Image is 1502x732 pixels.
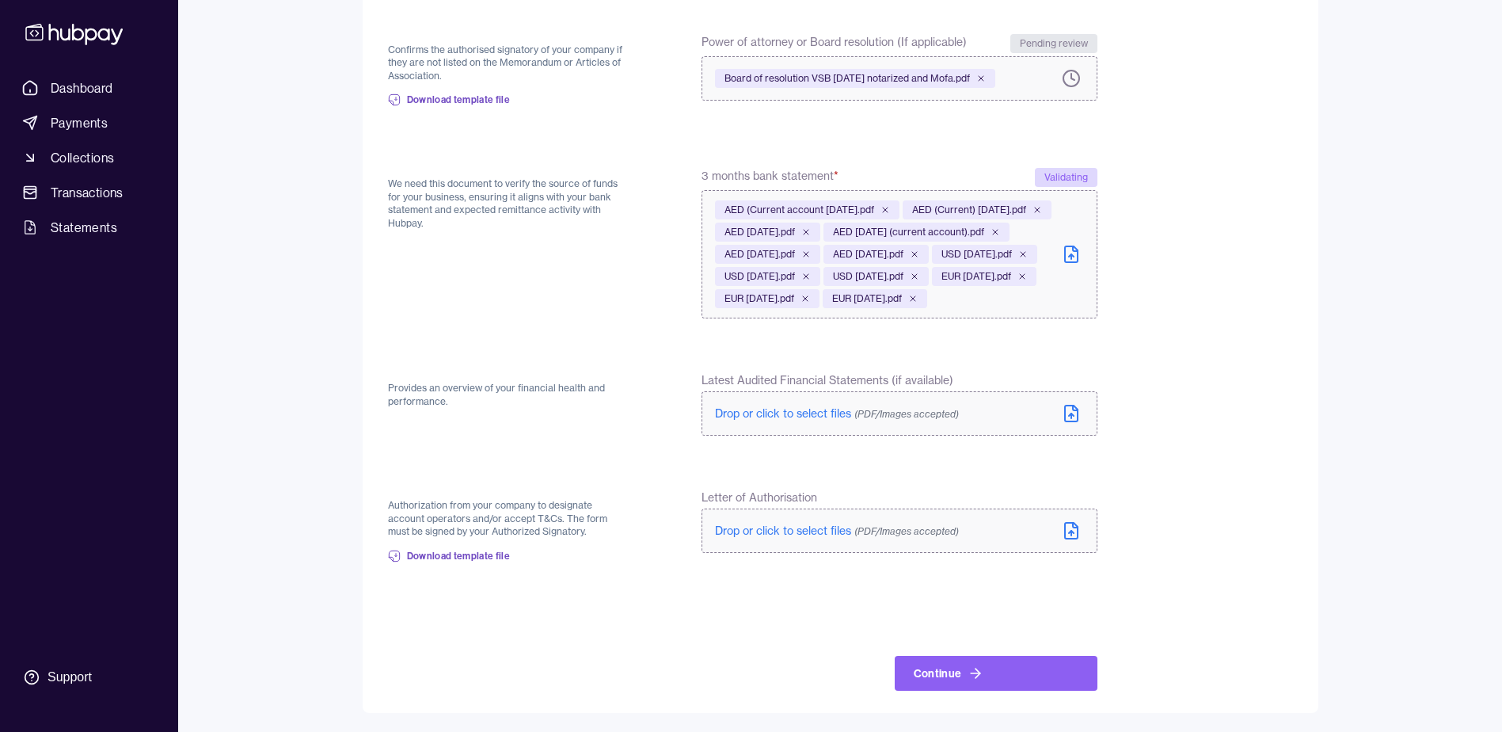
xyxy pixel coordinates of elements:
[854,408,959,420] span: (PDF/Images accepted)
[833,270,903,283] span: USD [DATE].pdf
[724,204,874,216] span: AED (Current account [DATE].pdf
[854,525,959,537] span: (PDF/Images accepted)
[702,168,838,187] span: 3 months bank statement
[941,248,1012,261] span: USD [DATE].pdf
[832,292,902,305] span: EUR [DATE].pdf
[715,524,959,538] span: Drop or click to select files
[724,292,794,305] span: EUR [DATE].pdf
[388,539,511,574] a: Download template file
[407,550,511,562] span: Download template file
[724,248,795,261] span: AED [DATE].pdf
[912,204,1026,216] span: AED (Current) [DATE].pdf
[388,44,626,83] p: Confirms the authorised signatory of your company if they are not listed on the Memorandum or Art...
[388,177,626,230] p: We need this document to verify the source of funds for your business, ensuring it aligns with yo...
[51,218,117,237] span: Statements
[388,82,511,117] a: Download template file
[833,248,903,261] span: AED [DATE].pdf
[895,656,1097,691] button: Continue
[833,226,984,238] span: AED [DATE] (current account).pdf
[941,270,1011,283] span: EUR [DATE].pdf
[16,213,162,242] a: Statements
[48,669,92,686] div: Support
[724,270,795,283] span: USD [DATE].pdf
[1010,34,1097,53] div: Pending review
[407,93,511,106] span: Download template file
[16,109,162,137] a: Payments
[388,499,626,539] p: Authorization from your company to designate account operators and/or accept T&Cs. The form must ...
[16,661,162,694] a: Support
[16,143,162,172] a: Collections
[702,372,953,388] span: Latest Audited Financial Statements (if available)
[1035,168,1097,187] div: Validating
[702,490,817,505] span: Letter of Authorisation
[724,72,970,85] span: Board of resolution VSB [DATE] notarized and Mofa.pdf
[16,74,162,102] a: Dashboard
[702,34,967,53] span: Power of attorney or Board resolution (If applicable)
[16,178,162,207] a: Transactions
[51,183,124,202] span: Transactions
[724,226,795,238] span: AED [DATE].pdf
[715,406,959,421] span: Drop or click to select files
[51,78,113,97] span: Dashboard
[388,382,626,408] p: Provides an overview of your financial health and performance.
[51,148,114,167] span: Collections
[51,113,108,132] span: Payments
